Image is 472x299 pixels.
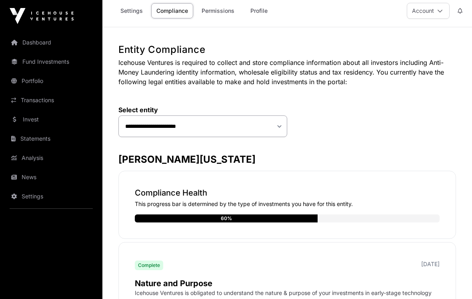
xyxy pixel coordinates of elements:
[151,3,193,18] a: Compliance
[10,8,74,24] img: Icehouse Ventures Logo
[115,3,148,18] a: Settings
[6,34,96,51] a: Dashboard
[432,261,472,299] div: Chat-Widget
[138,262,160,269] span: Complete
[118,153,456,166] h3: [PERSON_NAME][US_STATE]
[118,106,287,114] label: Select entity
[6,91,96,109] a: Transactions
[6,53,96,71] a: Fund Investments
[407,3,450,19] button: Account
[135,278,440,289] p: Nature and Purpose
[421,260,440,268] p: [DATE]
[6,72,96,90] a: Portfolio
[196,3,240,18] a: Permissions
[135,187,440,198] p: Compliance Health
[118,58,456,87] p: Icehouse Ventures is required to collect and store compliance information about all investors inc...
[6,168,96,186] a: News
[243,3,275,18] a: Profile
[6,188,96,205] a: Settings
[432,261,472,299] iframe: Chat Widget
[6,130,96,147] a: Statements
[118,43,456,56] h1: Entity Compliance
[221,214,232,222] div: 60%
[135,200,440,208] p: This progress bar is determined by the type of investments you have for this entity.
[6,111,96,128] a: Invest
[6,149,96,167] a: Analysis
